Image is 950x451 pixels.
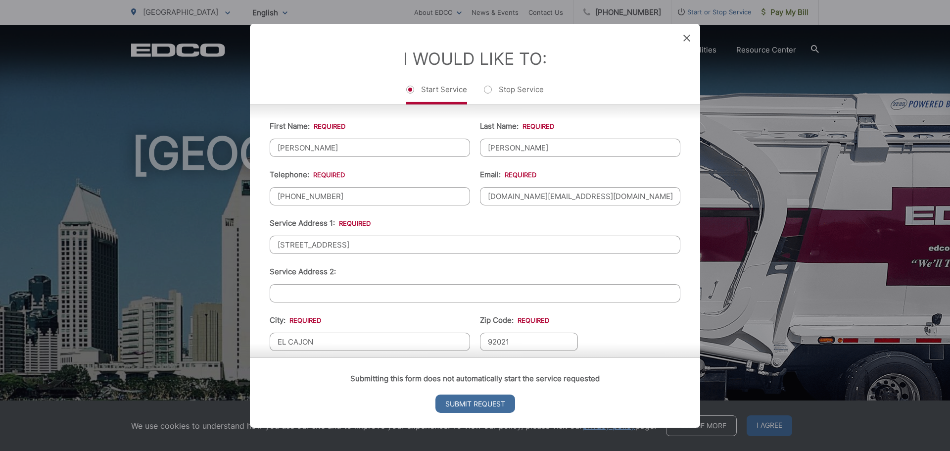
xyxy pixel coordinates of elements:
input: Submit Request [435,395,515,413]
strong: Submitting this form does not automatically start the service requested [350,374,600,383]
label: Start Service [406,84,467,104]
label: City: [270,315,321,324]
label: First Name: [270,121,345,130]
label: Zip Code: [480,315,549,324]
label: Service Address 2: [270,267,336,276]
label: Stop Service [484,84,544,104]
label: Email: [480,170,536,179]
label: Last Name: [480,121,554,130]
label: I Would Like To: [403,48,547,68]
label: Telephone: [270,170,345,179]
label: Service Address 1: [270,218,371,227]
